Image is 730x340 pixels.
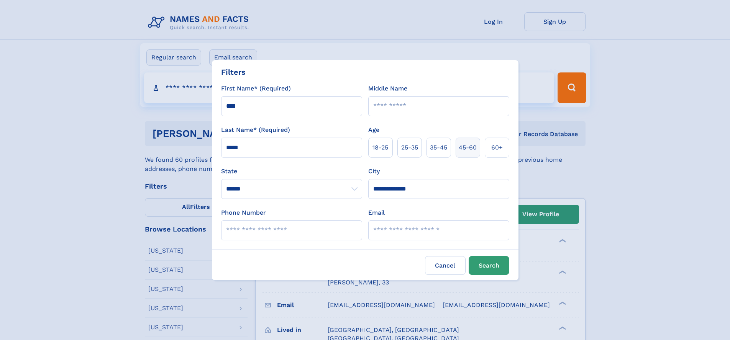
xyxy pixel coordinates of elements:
[368,84,407,93] label: Middle Name
[372,143,388,152] span: 18‑25
[425,256,466,275] label: Cancel
[401,143,418,152] span: 25‑35
[221,208,266,217] label: Phone Number
[368,208,385,217] label: Email
[221,125,290,135] label: Last Name* (Required)
[221,167,362,176] label: State
[368,125,379,135] label: Age
[469,256,509,275] button: Search
[221,66,246,78] div: Filters
[430,143,447,152] span: 35‑45
[221,84,291,93] label: First Name* (Required)
[368,167,380,176] label: City
[491,143,503,152] span: 60+
[459,143,477,152] span: 45‑60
